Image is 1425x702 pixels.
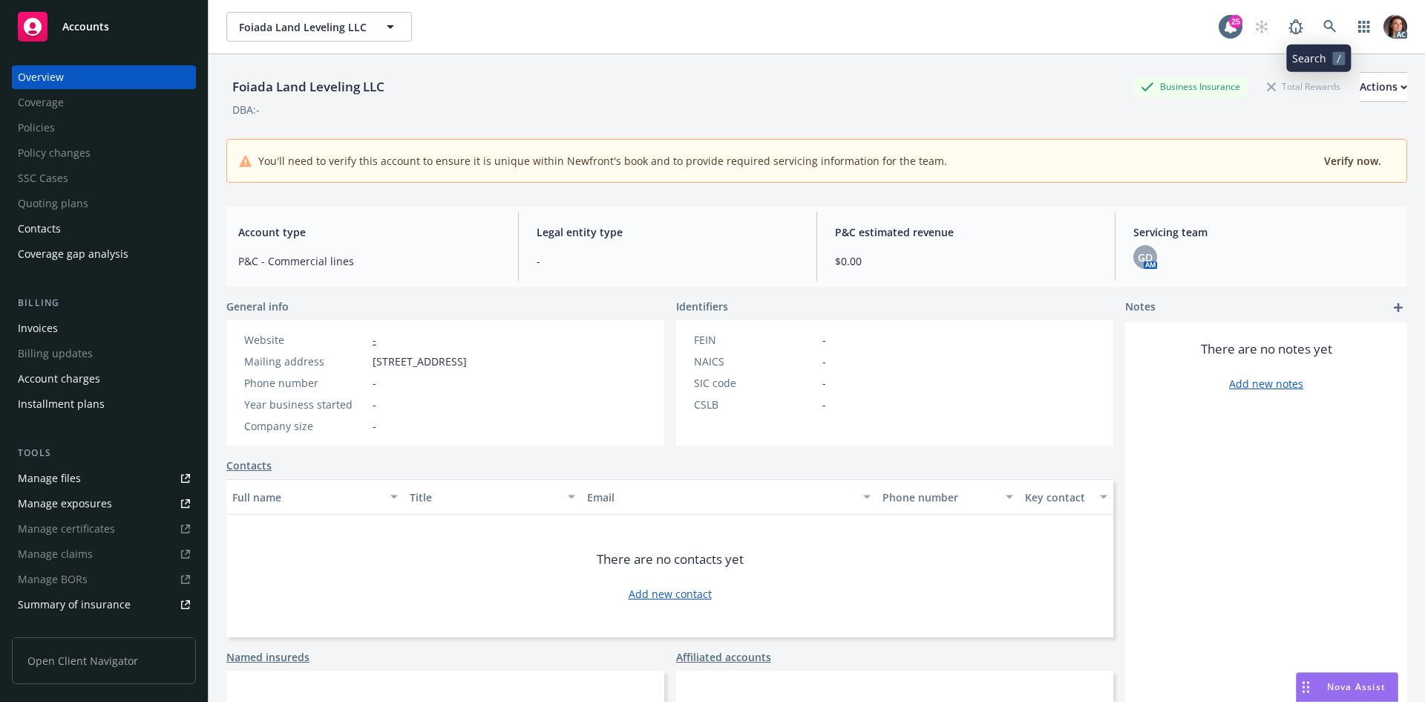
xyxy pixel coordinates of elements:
div: NAICS [694,354,816,369]
div: Summary of insurance [18,593,131,617]
a: Contacts [226,458,272,473]
span: P&C - Commercial lines [238,253,500,269]
span: General info [226,299,289,314]
a: Add new notes [1229,376,1303,391]
div: Year business started [244,397,367,412]
div: Mailing address [244,354,367,369]
a: Add new contact [629,586,712,602]
div: Email [587,490,854,505]
div: Foiada Land Leveling LLC [226,77,390,97]
a: Accounts [12,6,196,48]
a: Named insureds [226,649,309,665]
span: Legal entity type [537,224,799,240]
span: - [373,397,376,412]
div: Manage files [18,467,81,490]
div: CSLB [694,397,816,412]
span: Policies [12,116,196,140]
div: 25 [1229,15,1242,28]
a: Manage files [12,467,196,490]
a: Affiliated accounts [676,649,771,665]
span: - [373,418,376,434]
div: Total Rewards [1259,77,1348,96]
div: DBA: - [232,102,260,117]
a: Switch app [1349,12,1379,42]
span: SSC Cases [12,166,196,190]
span: - [537,253,799,269]
span: P&C estimated revenue [835,224,1097,240]
div: Coverage gap analysis [18,242,128,266]
span: You'll need to verify this account to ensure it is unique within Newfront's book and to provide r... [258,153,947,169]
button: Title [404,479,581,515]
span: Billing updates [12,342,196,365]
span: Manage certificates [12,517,196,541]
div: Phone number [244,375,367,391]
span: Verify now. [1324,154,1381,168]
div: Website [244,332,367,348]
span: - [822,354,826,369]
div: Drag to move [1297,673,1315,701]
div: Installment plans [18,392,105,416]
div: Account charges [18,367,100,391]
button: Actions [1360,72,1407,102]
div: Key contact [1025,490,1091,505]
span: Nova Assist [1327,680,1386,693]
div: Billing [12,296,196,311]
span: Manage claims [12,542,196,566]
a: Contacts [12,217,196,241]
div: Full name [232,490,381,505]
button: Nova Assist [1296,672,1398,702]
span: Open Client Navigator [12,637,196,684]
div: Contacts [18,217,61,241]
a: Start snowing [1247,12,1277,42]
div: Invoices [18,316,58,340]
span: - [822,332,826,348]
span: There are no notes yet [1201,340,1332,358]
a: Installment plans [12,392,196,416]
span: - [822,375,826,391]
div: Actions [1360,73,1407,101]
span: Manage BORs [12,568,196,591]
a: Overview [12,65,196,89]
a: - [373,333,376,347]
span: Coverage [12,91,196,114]
button: Phone number [877,479,1018,515]
div: Business Insurance [1133,77,1248,96]
button: Email [581,479,877,515]
a: Report a Bug [1281,12,1311,42]
button: Foiada Land Leveling LLC [226,12,412,42]
a: Summary of insurance [12,593,196,617]
a: Manage exposures [12,492,196,516]
a: Invoices [12,316,196,340]
div: Manage exposures [18,492,112,516]
a: Coverage gap analysis [12,242,196,266]
span: Account type [238,224,500,240]
button: Full name [226,479,404,515]
div: Title [410,490,559,505]
span: - [822,397,826,412]
span: Quoting plans [12,192,196,215]
a: Account charges [12,367,196,391]
a: Search [1315,12,1345,42]
span: GD [1138,250,1153,265]
span: Foiada Land Leveling LLC [239,19,367,35]
img: photo [1383,15,1407,39]
button: Key contact [1019,479,1113,515]
span: Notes [1125,299,1156,316]
span: [STREET_ADDRESS] [373,354,467,369]
div: Company size [244,418,367,434]
a: add [1389,299,1407,316]
div: Phone number [882,490,996,505]
div: SIC code [694,375,816,391]
span: Policy changes [12,141,196,165]
span: Identifiers [676,299,728,314]
span: Servicing team [1133,224,1395,240]
span: $0.00 [835,253,1097,269]
span: Accounts [62,21,109,33]
div: Tools [12,446,196,461]
div: FEIN [694,332,816,348]
div: Overview [18,65,64,89]
span: - [373,375,376,391]
button: Verify now. [1323,152,1383,170]
span: There are no contacts yet [597,550,744,568]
